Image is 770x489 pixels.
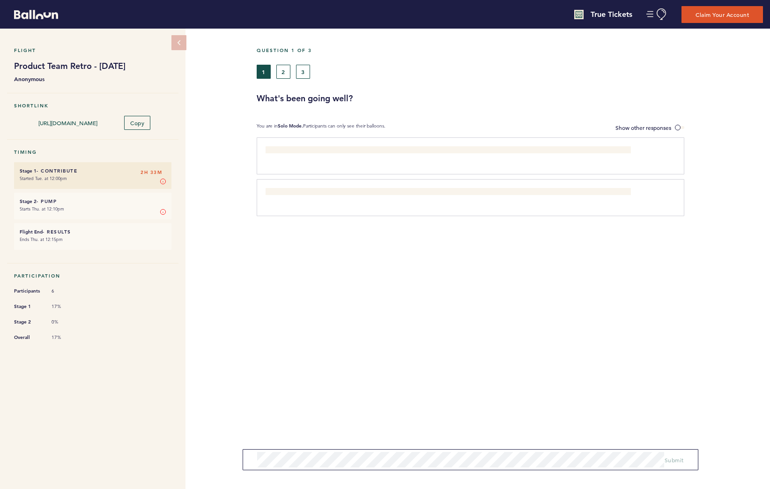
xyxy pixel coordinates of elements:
[20,168,37,174] small: Stage 1
[20,229,43,235] small: Flight End
[615,124,671,131] span: Show other responses
[14,103,171,109] h5: Shortlink
[266,147,466,155] span: We have been able to ship resale, albeit quite a bit later that originally expected
[14,149,171,155] h5: Timing
[257,93,763,104] h3: What's been going well?
[14,333,42,342] span: Overall
[665,455,684,465] button: Submit
[257,123,385,133] p: You are in Participants can only see their balloons.
[276,65,290,79] button: 2
[14,317,42,327] span: Stage 2
[257,65,271,79] button: 1
[14,302,42,311] span: Stage 1
[52,334,80,341] span: 17%
[20,206,64,212] time: Starts Thu. at 12:10pm
[665,456,684,464] span: Submit
[591,9,632,20] h4: True Tickets
[14,74,171,83] b: Anonymous
[20,168,166,174] h6: - Contribute
[141,168,162,177] span: 2H 33M
[296,65,310,79] button: 3
[124,116,150,130] button: Copy
[52,288,80,294] span: 6
[14,60,171,72] h1: Product Team Retro - [DATE]
[14,47,171,53] h5: Flight
[14,286,42,296] span: Participants
[20,198,166,204] h6: - Pump
[7,9,58,19] a: Balloon
[130,119,144,127] span: Copy
[266,189,424,196] span: We have avoided adding more functionality in the Consolidator
[20,236,63,242] time: Ends Thu. at 12:15pm
[646,8,667,20] button: Manage Account
[20,175,67,181] time: Started Tue. at 12:00pm
[14,273,171,279] h5: Participation
[20,198,37,204] small: Stage 2
[681,6,763,23] button: Claim Your Account
[20,229,166,235] h6: - Results
[52,319,80,325] span: 0%
[278,123,303,129] b: Solo Mode.
[14,10,58,19] svg: Balloon
[52,303,80,310] span: 17%
[257,47,763,53] h5: Question 1 of 3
